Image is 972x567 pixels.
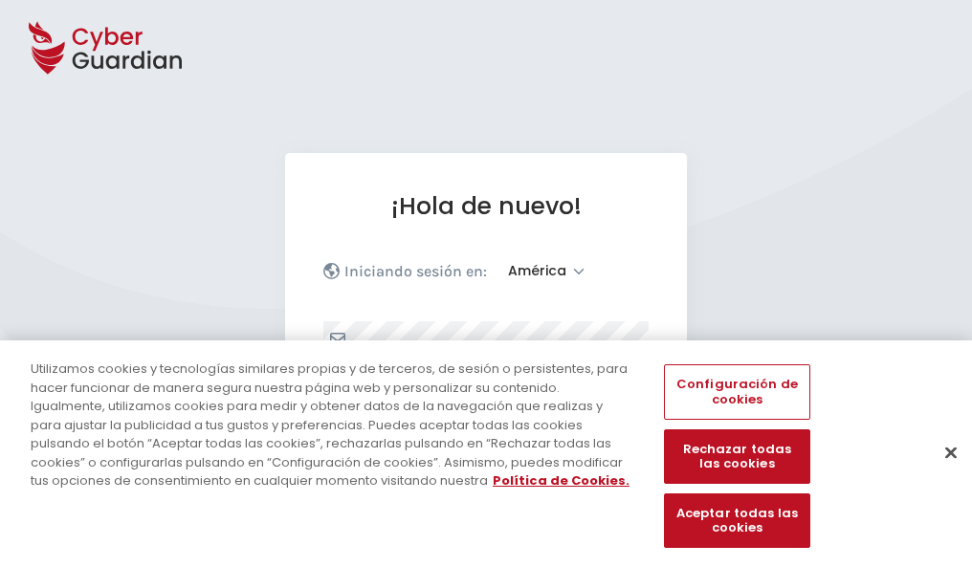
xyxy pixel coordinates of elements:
[323,191,649,221] h1: ¡Hola de nuevo!
[664,364,809,419] button: Configuración de cookies, Abre el cuadro de diálogo del centro de preferencias.
[344,262,487,281] p: Iniciando sesión en:
[31,360,635,491] div: Utilizamos cookies y tecnologías similares propias y de terceros, de sesión o persistentes, para ...
[493,471,630,490] a: Más información sobre su privacidad, se abre en una nueva pestaña
[664,429,809,484] button: Rechazar todas las cookies
[930,431,972,473] button: Cerrar
[664,493,809,548] button: Aceptar todas las cookies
